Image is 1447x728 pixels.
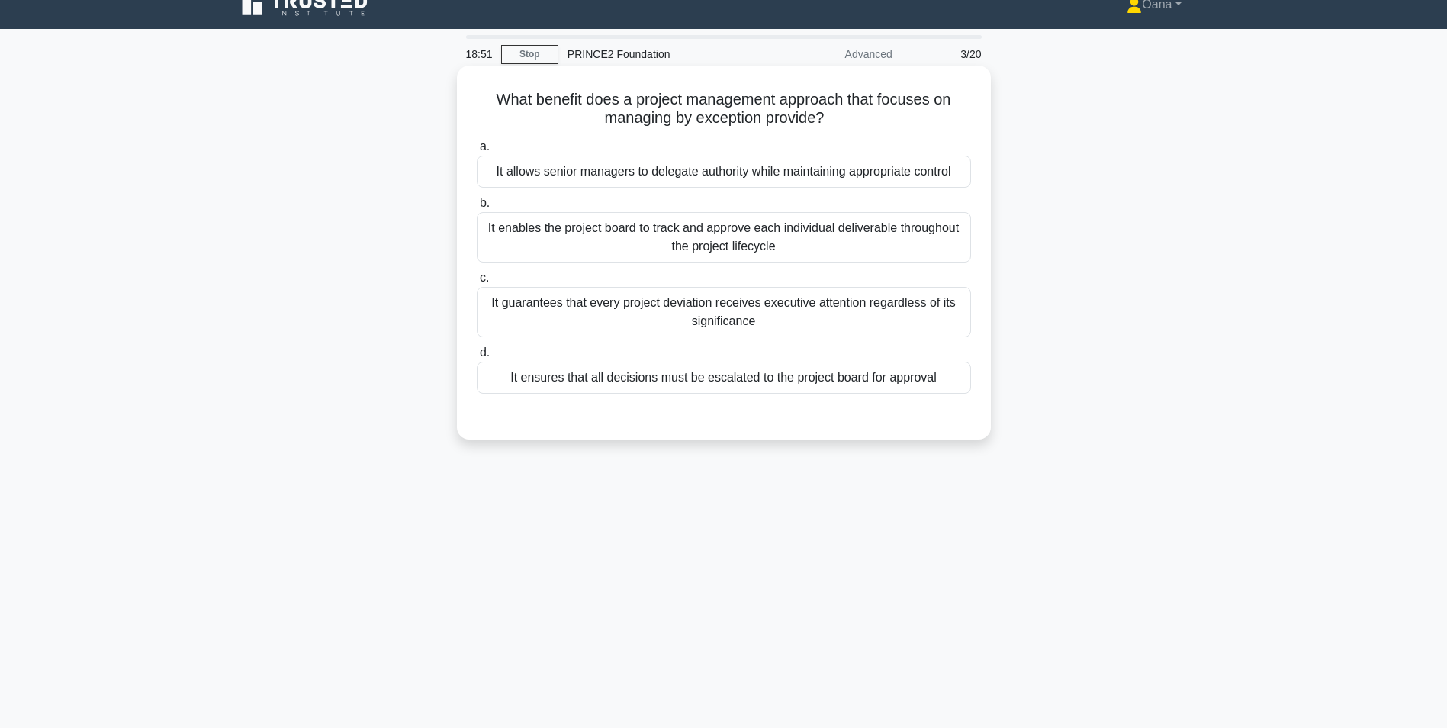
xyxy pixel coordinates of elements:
span: c. [480,271,489,284]
div: It guarantees that every project deviation receives executive attention regardless of its signifi... [477,287,971,337]
div: It allows senior managers to delegate authority while maintaining appropriate control [477,156,971,188]
span: d. [480,346,490,359]
span: a. [480,140,490,153]
div: 3/20 [902,39,991,69]
div: It enables the project board to track and approve each individual deliverable throughout the proj... [477,212,971,263]
div: It ensures that all decisions must be escalated to the project board for approval [477,362,971,394]
a: Stop [501,45,558,64]
h5: What benefit does a project management approach that focuses on managing by exception provide? [475,90,973,128]
div: PRINCE2 Foundation [558,39,768,69]
div: 18:51 [457,39,501,69]
div: Advanced [768,39,902,69]
span: b. [480,196,490,209]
